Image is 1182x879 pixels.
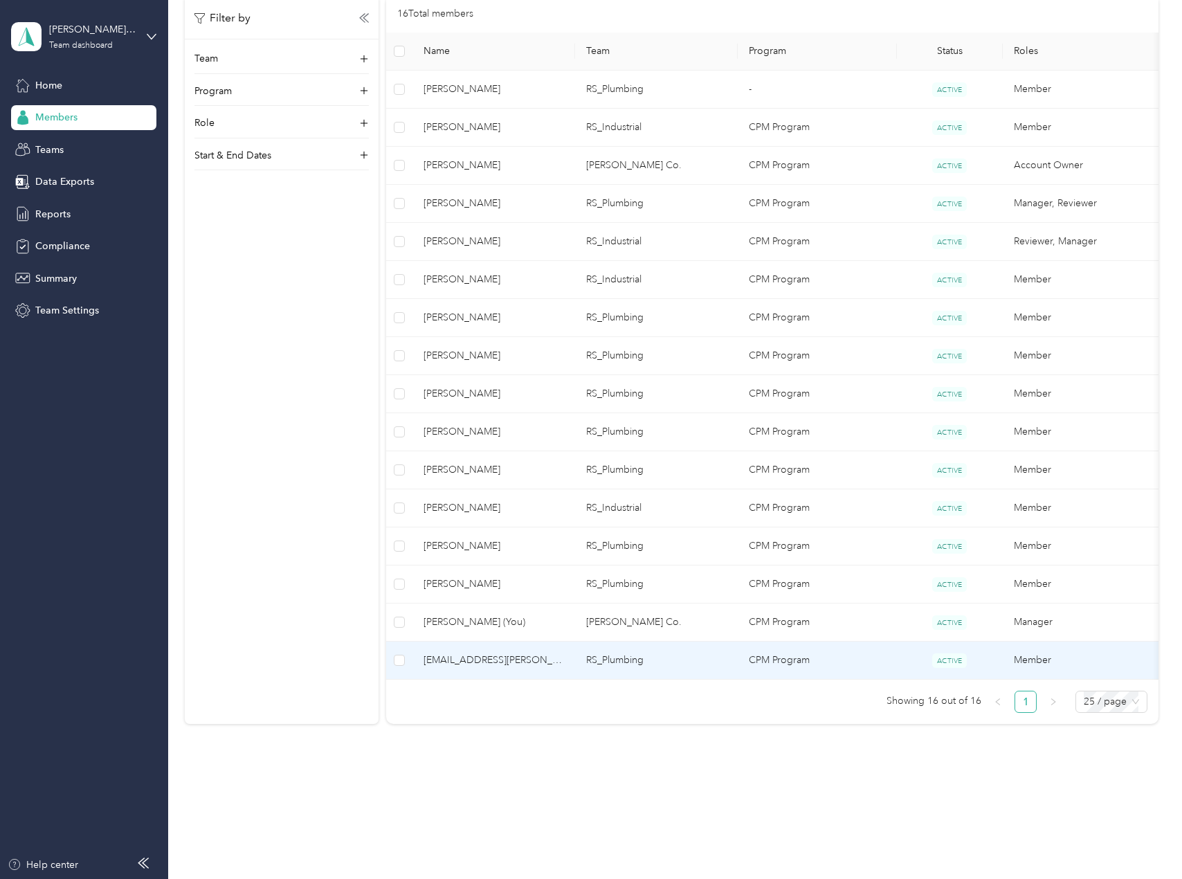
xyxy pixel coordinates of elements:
[738,489,896,527] td: CPM Program
[424,234,564,249] span: [PERSON_NAME]
[575,299,738,337] td: RS_Plumbing
[932,273,967,287] span: ACTIVE
[932,349,967,363] span: ACTIVE
[575,337,738,375] td: RS_Plumbing
[1003,337,1165,375] td: Member
[1075,691,1147,713] div: Page Size
[738,527,896,565] td: CPM Program
[194,116,215,130] p: Role
[897,33,1003,71] th: Status
[1003,261,1165,299] td: Member
[397,6,473,21] p: 16 Total members
[35,271,77,286] span: Summary
[35,207,71,221] span: Reports
[575,147,738,185] td: Rundle-Spence Co.
[738,299,896,337] td: CPM Program
[575,642,738,680] td: RS_Plumbing
[738,451,896,489] td: CPM Program
[35,303,99,318] span: Team Settings
[49,22,136,37] div: [PERSON_NAME] Co.
[886,691,981,712] span: Showing 16 out of 16
[738,33,896,71] th: Program
[49,42,113,50] div: Team dashboard
[424,158,564,173] span: [PERSON_NAME]
[738,565,896,604] td: CPM Program
[412,33,575,71] th: Name
[932,539,967,554] span: ACTIVE
[1003,413,1165,451] td: Member
[738,223,896,261] td: CPM Program
[424,82,564,97] span: [PERSON_NAME]
[1015,691,1037,713] li: 1
[412,527,575,565] td: Holly Marasch
[1104,801,1182,879] iframe: Everlance-gr Chat Button Frame
[412,642,575,680] td: nathand@rundle-spence.com
[987,691,1009,713] li: Previous Page
[575,261,738,299] td: RS_Industrial
[575,413,738,451] td: RS_Plumbing
[424,653,564,668] span: [EMAIL_ADDRESS][PERSON_NAME][DOMAIN_NAME]
[412,71,575,109] td: Tom Bruce
[424,538,564,554] span: [PERSON_NAME]
[412,185,575,223] td: Andy Jelinski
[994,698,1002,706] span: left
[412,489,575,527] td: Mike Jens
[35,174,94,189] span: Data Exports
[1003,109,1165,147] td: Member
[738,375,896,413] td: CPM Program
[1003,33,1165,71] th: Roles
[738,185,896,223] td: CPM Program
[412,223,575,261] td: Dan Krecklow
[1049,698,1057,706] span: right
[424,45,564,57] span: Name
[412,413,575,451] td: John Wienke
[424,120,564,135] span: [PERSON_NAME]
[412,147,575,185] td: David Spence
[412,109,575,147] td: Mike Mccarthey
[932,615,967,630] span: ACTIVE
[8,858,78,872] button: Help center
[424,196,564,211] span: [PERSON_NAME]
[932,577,967,592] span: ACTIVE
[412,451,575,489] td: Paul Friedland
[738,337,896,375] td: CPM Program
[194,84,232,98] p: Program
[932,82,967,97] span: ACTIVE
[1003,223,1165,261] td: Reviewer, Manager
[1003,527,1165,565] td: Member
[424,615,564,630] span: [PERSON_NAME] (You)
[1042,691,1064,713] button: right
[194,51,218,66] p: Team
[412,375,575,413] td: Rory Balistreri
[424,272,564,287] span: [PERSON_NAME]
[424,310,564,325] span: [PERSON_NAME]
[932,311,967,325] span: ACTIVE
[738,642,896,680] td: CPM Program
[987,691,1009,713] button: left
[1003,451,1165,489] td: Member
[424,500,564,516] span: [PERSON_NAME]
[412,299,575,337] td: Bob Betz
[35,110,78,125] span: Members
[1042,691,1064,713] li: Next Page
[412,604,575,642] td: Jacob Lepien (You)
[932,463,967,478] span: ACTIVE
[1003,604,1165,642] td: Manager
[932,653,967,668] span: ACTIVE
[738,71,896,109] td: -
[575,451,738,489] td: RS_Plumbing
[932,120,967,135] span: ACTIVE
[35,239,90,253] span: Compliance
[932,235,967,249] span: ACTIVE
[1015,691,1036,712] a: 1
[424,462,564,478] span: [PERSON_NAME]
[412,337,575,375] td: Eric Wheeler
[412,261,575,299] td: Mike Jelacic
[932,425,967,439] span: ACTIVE
[738,109,896,147] td: CPM Program
[1003,147,1165,185] td: Account Owner
[424,348,564,363] span: [PERSON_NAME]
[575,375,738,413] td: RS_Plumbing
[194,148,271,163] p: Start & End Dates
